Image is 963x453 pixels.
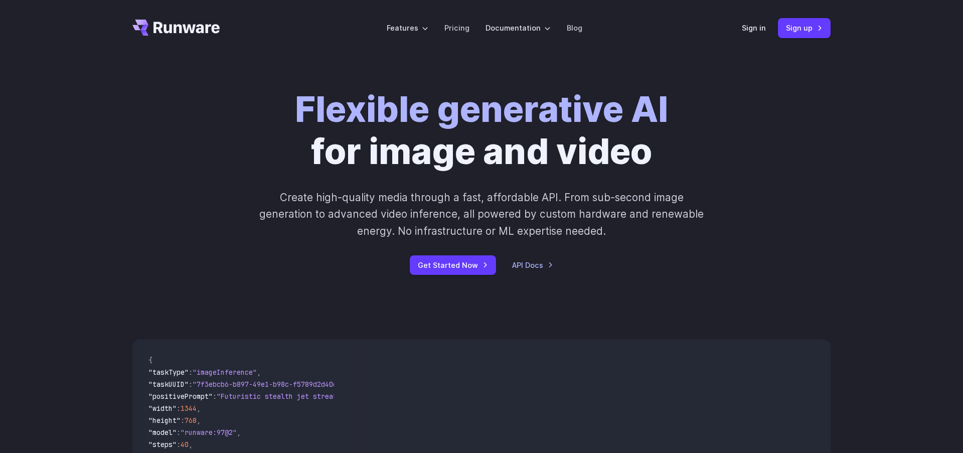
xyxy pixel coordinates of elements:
span: "imageInference" [193,368,257,377]
a: Pricing [444,22,469,34]
a: Blog [567,22,582,34]
span: : [213,392,217,401]
span: "positivePrompt" [148,392,213,401]
span: : [189,368,193,377]
span: : [177,428,181,437]
span: : [181,416,185,425]
a: Sign up [778,18,831,38]
span: "width" [148,404,177,413]
span: "taskType" [148,368,189,377]
span: , [237,428,241,437]
span: "runware:97@2" [181,428,237,437]
span: , [257,368,261,377]
span: 40 [181,440,189,449]
span: : [177,440,181,449]
a: Get Started Now [410,255,496,275]
h1: for image and video [295,88,668,173]
a: Go to / [132,20,220,36]
span: : [189,380,193,389]
strong: Flexible generative AI [295,88,668,130]
span: "7f3ebcb6-b897-49e1-b98c-f5789d2d40d7" [193,380,345,389]
span: "model" [148,428,177,437]
p: Create high-quality media through a fast, affordable API. From sub-second image generation to adv... [258,189,705,239]
span: "steps" [148,440,177,449]
span: , [197,404,201,413]
a: API Docs [512,259,553,271]
span: 1344 [181,404,197,413]
span: , [197,416,201,425]
span: , [189,440,193,449]
label: Documentation [486,22,551,34]
span: { [148,356,152,365]
span: : [177,404,181,413]
label: Features [387,22,428,34]
span: "taskUUID" [148,380,189,389]
span: "height" [148,416,181,425]
span: 768 [185,416,197,425]
span: "Futuristic stealth jet streaking through a neon-lit cityscape with glowing purple exhaust" [217,392,582,401]
a: Sign in [742,22,766,34]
